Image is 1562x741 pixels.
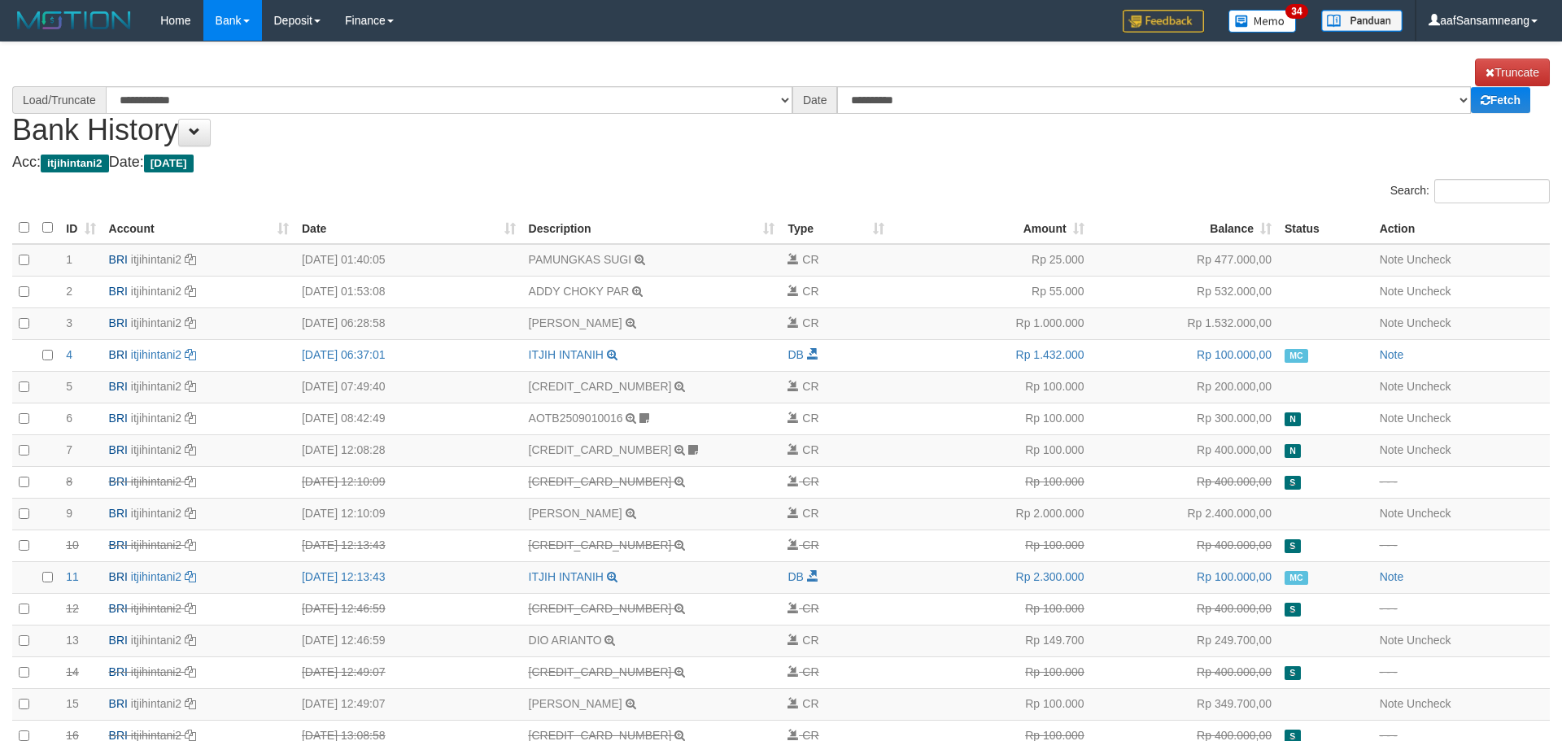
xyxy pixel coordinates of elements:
span: BRI [109,475,128,488]
a: Copy itjihintani2 to clipboard [185,380,196,393]
a: Copy itjihintani2 to clipboard [185,348,196,361]
a: Note [1380,443,1404,456]
span: 2 [66,285,72,298]
span: Has Note [1285,412,1301,426]
td: - - - [1373,656,1550,688]
a: ITJIH INTANIH [529,348,604,361]
a: Copy itjihintani2 to clipboard [185,538,196,551]
span: DB [788,570,803,583]
a: itjihintani2 [131,348,181,361]
a: itjihintani2 [131,507,181,520]
span: 13 [66,634,79,647]
span: DB [788,348,803,361]
td: Rp 55.000 [891,276,1090,307]
a: itjihintani2 [131,602,181,615]
td: Rp 400.000,00 [1091,530,1278,561]
span: Duplicate/Skipped [1285,603,1301,617]
span: CR [802,443,818,456]
input: Search: [1434,179,1550,203]
img: panduan.png [1321,10,1403,32]
td: [DATE] 06:28:58 [295,307,522,339]
span: CR [802,634,818,647]
a: Copy itjihintani2 to clipboard [185,507,196,520]
td: Rp 477.000,00 [1091,244,1278,277]
a: Uncheck [1407,634,1451,647]
span: 14 [66,665,79,678]
td: Rp 1.432.000 [891,339,1090,371]
a: [CREDIT_CARD_NUMBER] [529,602,672,615]
td: Rp 100.000,00 [1091,339,1278,371]
td: Rp 100.000 [891,466,1090,498]
a: [PERSON_NAME] [529,316,622,329]
span: BRI [109,602,128,615]
a: Copy itjihintani2 to clipboard [185,634,196,647]
span: BRI [109,665,128,678]
span: BRI [109,348,128,361]
a: Uncheck [1407,253,1451,266]
a: DIO ARIANTO [529,634,602,647]
td: Rp 200.000,00 [1091,371,1278,403]
a: Copy itjihintani2 to clipboard [185,475,196,488]
td: [DATE] 12:46:59 [295,625,522,656]
a: [CREDIT_CARD_NUMBER] [529,443,672,456]
td: Rp 400.000,00 [1091,656,1278,688]
a: Uncheck [1407,697,1451,710]
span: Duplicate/Skipped [1285,476,1301,490]
td: Rp 100.000 [891,371,1090,403]
td: Rp 2.400.000,00 [1091,498,1278,530]
span: BRI [109,538,128,551]
h4: Acc: Date: [12,155,1550,171]
a: [CREDIT_CARD_NUMBER] [529,380,672,393]
img: Button%20Memo.svg [1228,10,1297,33]
span: CR [802,380,818,393]
span: BRI [109,316,128,329]
span: CR [802,538,818,551]
td: Rp 300.000,00 [1091,403,1278,434]
td: - - - [1373,466,1550,498]
span: 15 [66,697,79,710]
label: Search: [1390,179,1550,203]
td: Rp 1.000.000 [891,307,1090,339]
a: AOTB2509010016 [529,412,623,425]
span: BRI [109,253,128,266]
td: [DATE] 12:13:43 [295,530,522,561]
td: Rp 25.000 [891,244,1090,277]
span: [DATE] [144,155,194,172]
td: Rp 100.000,00 [1091,561,1278,593]
td: Rp 400.000,00 [1091,593,1278,625]
td: [DATE] 12:08:28 [295,434,522,466]
td: [DATE] 12:13:43 [295,561,522,593]
td: Rp 349.700,00 [1091,688,1278,720]
a: itjihintani2 [131,538,181,551]
td: [DATE] 07:49:40 [295,371,522,403]
a: Uncheck [1407,380,1451,393]
a: Fetch [1471,87,1530,113]
span: CR [802,412,818,425]
span: CR [802,602,818,615]
a: Uncheck [1407,316,1451,329]
span: BRI [109,570,128,583]
span: 9 [66,507,72,520]
span: Manually Checked by: aafdiann [1285,349,1308,363]
a: Note [1380,412,1404,425]
span: CR [802,316,818,329]
a: Note [1380,348,1404,361]
td: - - - [1373,530,1550,561]
span: 1 [66,253,72,266]
span: BRI [109,634,128,647]
span: BRI [109,285,128,298]
a: ADDY CHOKY PAR [529,285,630,298]
a: Copy itjihintani2 to clipboard [185,316,196,329]
span: 6 [66,412,72,425]
span: BRI [109,380,128,393]
span: 8 [66,475,72,488]
th: Date: activate to sort column ascending [295,212,522,244]
td: Rp 100.000 [891,403,1090,434]
td: [DATE] 06:37:01 [295,339,522,371]
a: itjihintani2 [131,285,181,298]
span: 12 [66,602,79,615]
a: Note [1380,570,1404,583]
span: 7 [66,443,72,456]
td: [DATE] 01:53:08 [295,276,522,307]
a: Uncheck [1407,285,1451,298]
